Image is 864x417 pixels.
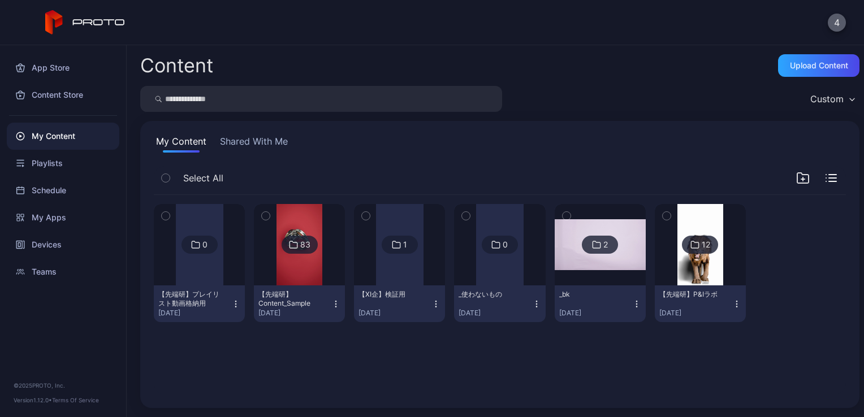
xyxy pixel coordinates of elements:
[659,309,732,318] div: [DATE]
[659,290,722,299] div: 【先端研】P&Iラボ
[7,123,119,150] a: My Content
[7,54,119,81] a: App Store
[158,290,221,308] div: 【先端研】プレイリスト動画格納用
[555,285,646,322] button: _bk[DATE]
[300,240,310,250] div: 83
[702,240,710,250] div: 12
[258,290,321,308] div: 【先端研】Content_Sample
[810,93,844,105] div: Custom
[459,290,521,299] div: _使わないもの
[258,309,331,318] div: [DATE]
[358,290,421,299] div: 【XI企】検証用
[459,309,532,318] div: [DATE]
[503,240,508,250] div: 0
[154,285,245,322] button: 【先端研】プレイリスト動画格納用[DATE]
[218,134,290,153] button: Shared With Me
[805,86,859,112] button: Custom
[655,285,746,322] button: 【先端研】P&Iラボ[DATE]
[52,397,99,403] a: Terms Of Service
[14,397,52,403] span: Version 1.12.0 •
[140,56,213,75] div: Content
[790,61,848,70] div: Upload Content
[183,171,223,185] span: Select All
[154,134,209,153] button: My Content
[7,81,119,108] a: Content Store
[7,177,119,204] a: Schedule
[559,290,621,299] div: _bk
[254,285,345,322] button: 【先端研】Content_Sample[DATE]
[559,309,632,318] div: [DATE]
[828,14,846,32] button: 4
[7,150,119,177] a: Playlists
[202,240,208,250] div: 0
[354,285,445,322] button: 【XI企】検証用[DATE]
[158,309,231,318] div: [DATE]
[14,381,113,390] div: © 2025 PROTO, Inc.
[7,204,119,231] a: My Apps
[778,54,859,77] button: Upload Content
[358,309,431,318] div: [DATE]
[403,240,407,250] div: 1
[454,285,545,322] button: _使わないもの[DATE]
[7,231,119,258] a: Devices
[603,240,608,250] div: 2
[7,258,119,285] a: Teams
